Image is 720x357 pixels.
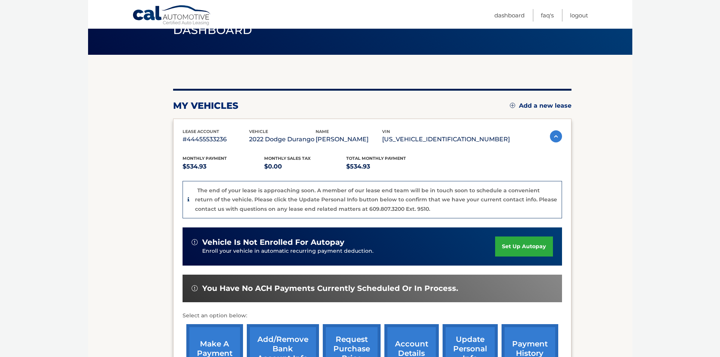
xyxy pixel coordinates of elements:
span: name [316,129,329,134]
img: alert-white.svg [192,239,198,245]
p: Enroll your vehicle in automatic recurring payment deduction. [202,247,495,255]
a: Logout [570,9,588,22]
span: vehicle is not enrolled for autopay [202,238,344,247]
span: lease account [183,129,219,134]
p: The end of your lease is approaching soon. A member of our lease end team will be in touch soon t... [195,187,557,212]
img: accordion-active.svg [550,130,562,142]
a: set up autopay [495,236,553,257]
span: Dashboard [173,23,252,37]
img: add.svg [510,103,515,108]
p: [PERSON_NAME] [316,134,382,145]
h2: my vehicles [173,100,238,111]
a: Add a new lease [510,102,571,110]
p: $534.93 [183,161,265,172]
span: vin [382,129,390,134]
p: [US_VEHICLE_IDENTIFICATION_NUMBER] [382,134,510,145]
span: You have no ACH payments currently scheduled or in process. [202,284,458,293]
span: Monthly sales Tax [264,156,311,161]
p: #44455533236 [183,134,249,145]
p: 2022 Dodge Durango [249,134,316,145]
p: $534.93 [346,161,428,172]
a: FAQ's [541,9,554,22]
p: Select an option below: [183,311,562,320]
p: $0.00 [264,161,346,172]
a: Cal Automotive [132,5,212,27]
span: Monthly Payment [183,156,227,161]
img: alert-white.svg [192,285,198,291]
a: Dashboard [494,9,525,22]
span: vehicle [249,129,268,134]
span: Total Monthly Payment [346,156,406,161]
